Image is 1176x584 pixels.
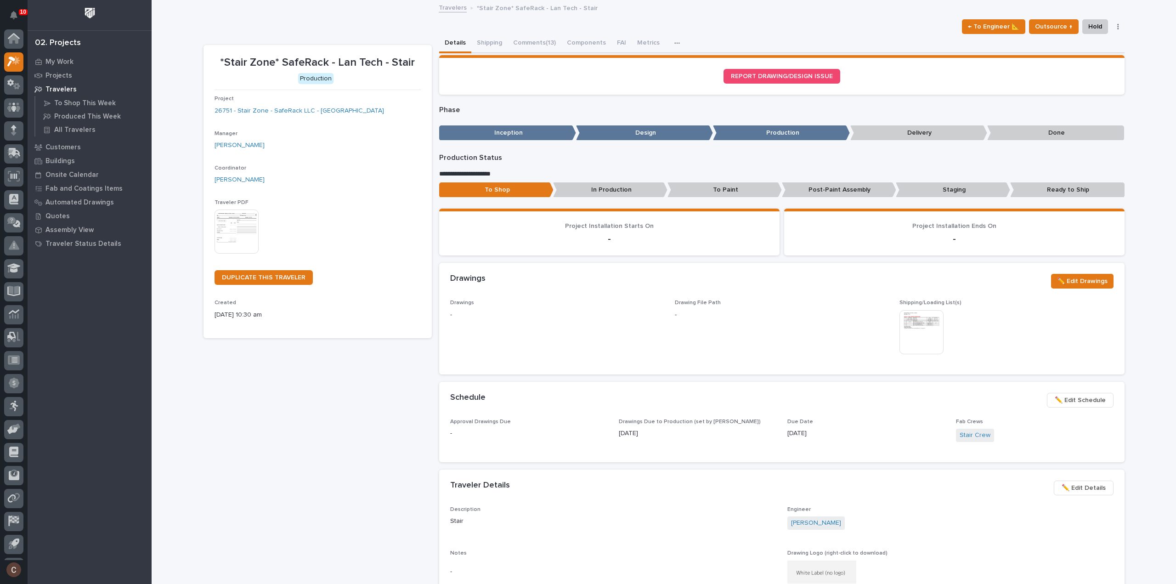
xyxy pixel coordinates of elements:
a: All Travelers [35,123,152,136]
p: - [450,429,608,438]
span: Drawing Logo (right-click to download) [787,550,888,556]
a: Quotes [28,209,152,223]
span: Project Installation Starts On [565,223,654,229]
p: - [795,233,1114,244]
a: Assembly View [28,223,152,237]
p: In Production [553,182,667,198]
span: Engineer [787,507,811,512]
img: iV1l0eBlz-aEyPzE0Br0u691l8U8wxhwJleY395tg8k [787,561,856,584]
button: ← To Engineer 📐 [962,19,1025,34]
p: Done [987,125,1124,141]
p: Quotes [45,212,70,221]
p: Buildings [45,157,75,165]
p: My Work [45,58,73,66]
button: Components [561,34,611,53]
span: Drawings Due to Production (set by [PERSON_NAME]) [619,419,761,425]
a: [PERSON_NAME] [215,175,265,185]
p: - [675,310,677,320]
button: ✏️ Edit Schedule [1047,393,1114,408]
span: Fab Crews [956,419,983,425]
p: To Paint [667,182,782,198]
span: Notes [450,550,467,556]
p: Delivery [850,125,987,141]
h2: Schedule [450,393,486,403]
h2: Traveler Details [450,481,510,491]
button: Comments (13) [508,34,561,53]
p: All Travelers [54,126,96,134]
button: Metrics [632,34,665,53]
p: Staging [896,182,1010,198]
p: Traveler Status Details [45,240,121,248]
span: Drawings [450,300,474,306]
span: ← To Engineer 📐 [968,21,1019,32]
a: Onsite Calendar [28,168,152,181]
span: ✏️ Edit Details [1062,482,1106,493]
a: Automated Drawings [28,195,152,209]
p: Inception [439,125,576,141]
button: Shipping [471,34,508,53]
a: Projects [28,68,152,82]
p: Travelers [45,85,77,94]
span: ✏️ Edit Schedule [1055,395,1106,406]
button: FAI [611,34,632,53]
span: Traveler PDF [215,200,249,205]
p: Customers [45,143,81,152]
p: Production [713,125,850,141]
a: My Work [28,55,152,68]
span: Drawing File Path [675,300,721,306]
button: ✏️ Edit Drawings [1051,274,1114,289]
p: Phase [439,106,1125,114]
a: DUPLICATE THIS TRAVELER [215,270,313,285]
span: ✏️ Edit Drawings [1057,276,1108,287]
p: Produced This Week [54,113,121,121]
a: Stair Crew [960,431,990,440]
p: Projects [45,72,72,80]
p: 10 [20,9,26,15]
a: [PERSON_NAME] [215,141,265,150]
p: [DATE] [619,429,776,438]
span: Project Installation Ends On [912,223,996,229]
button: Details [439,34,471,53]
p: To Shop [439,182,554,198]
button: Notifications [4,6,23,25]
span: REPORT DRAWING/DESIGN ISSUE [731,73,833,79]
span: Outsource ↑ [1035,21,1073,32]
p: Production Status [439,153,1125,162]
span: Project [215,96,234,102]
span: Shipping/Loading List(s) [899,300,961,306]
p: Ready to Ship [1010,182,1125,198]
p: Fab and Coatings Items [45,185,123,193]
button: Outsource ↑ [1029,19,1079,34]
p: Post-Paint Assembly [782,182,896,198]
a: Fab and Coatings Items [28,181,152,195]
a: REPORT DRAWING/DESIGN ISSUE [724,69,840,84]
p: - [450,233,769,244]
a: Buildings [28,154,152,168]
p: - [450,567,776,577]
p: Onsite Calendar [45,171,99,179]
div: 02. Projects [35,38,81,48]
span: Manager [215,131,237,136]
span: Hold [1088,21,1102,32]
button: Hold [1082,19,1108,34]
p: *Stair Zone* SafeRack - Lan Tech - Stair [477,2,598,12]
a: Travelers [28,82,152,96]
a: Travelers [439,2,467,12]
span: Approval Drawings Due [450,419,511,425]
div: Production [298,73,334,85]
p: - [450,310,664,320]
a: Produced This Week [35,110,152,123]
span: Due Date [787,419,813,425]
span: Coordinator [215,165,246,171]
a: Traveler Status Details [28,237,152,250]
p: [DATE] 10:30 am [215,310,421,320]
div: Notifications10 [11,11,23,26]
button: users-avatar [4,560,23,579]
h2: Drawings [450,274,486,284]
p: Stair [450,516,776,526]
p: To Shop This Week [54,99,116,108]
a: [PERSON_NAME] [791,518,841,528]
span: Created [215,300,236,306]
a: 26751 - Stair Zone - SafeRack LLC - [GEOGRAPHIC_DATA] [215,106,384,116]
p: *Stair Zone* SafeRack - Lan Tech - Stair [215,56,421,69]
